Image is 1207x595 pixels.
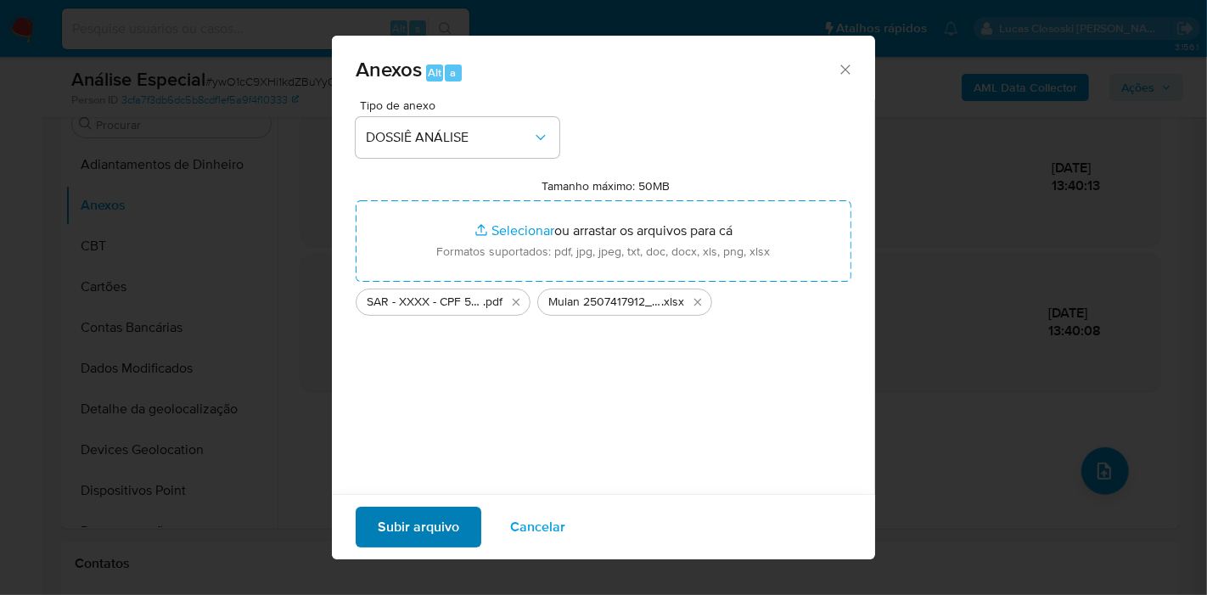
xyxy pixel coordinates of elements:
[510,508,565,546] span: Cancelar
[483,294,502,311] span: .pdf
[367,294,483,311] span: SAR - XXXX - CPF 59854711870 - [PERSON_NAME]
[506,292,526,312] button: Excluir SAR - XXXX - CPF 59854711870 - KETELLYN KAMILY BRAGA PEREIRA DA SILVA.pdf
[428,65,441,81] span: Alt
[548,294,661,311] span: Mulan 2507417912_2025_08_28_11_19_38
[488,507,587,547] button: Cancelar
[450,65,456,81] span: a
[366,129,532,146] span: DOSSIÊ ANÁLISE
[688,292,708,312] button: Excluir Mulan 2507417912_2025_08_28_11_19_38.xlsx
[356,282,851,316] ul: Arquivos selecionados
[378,508,459,546] span: Subir arquivo
[356,117,559,158] button: DOSSIÊ ANÁLISE
[356,54,422,84] span: Anexos
[661,294,684,311] span: .xlsx
[837,61,852,76] button: Fechar
[356,507,481,547] button: Subir arquivo
[360,99,564,111] span: Tipo de anexo
[542,178,671,194] label: Tamanho máximo: 50MB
